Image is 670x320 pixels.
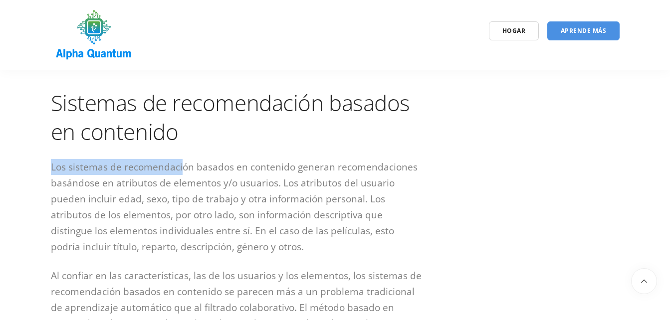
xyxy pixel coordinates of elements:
[561,26,607,35] span: Aprende más
[51,88,425,146] h1: Sistemas de recomendación basados en contenido
[51,6,137,64] img: logotipo
[547,21,620,40] a: Aprende más
[489,21,539,40] a: Hogar
[502,26,526,35] span: Hogar
[51,159,425,255] p: Los sistemas de recomendación basados en contenido generan recomendaciones basándose en atributos...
